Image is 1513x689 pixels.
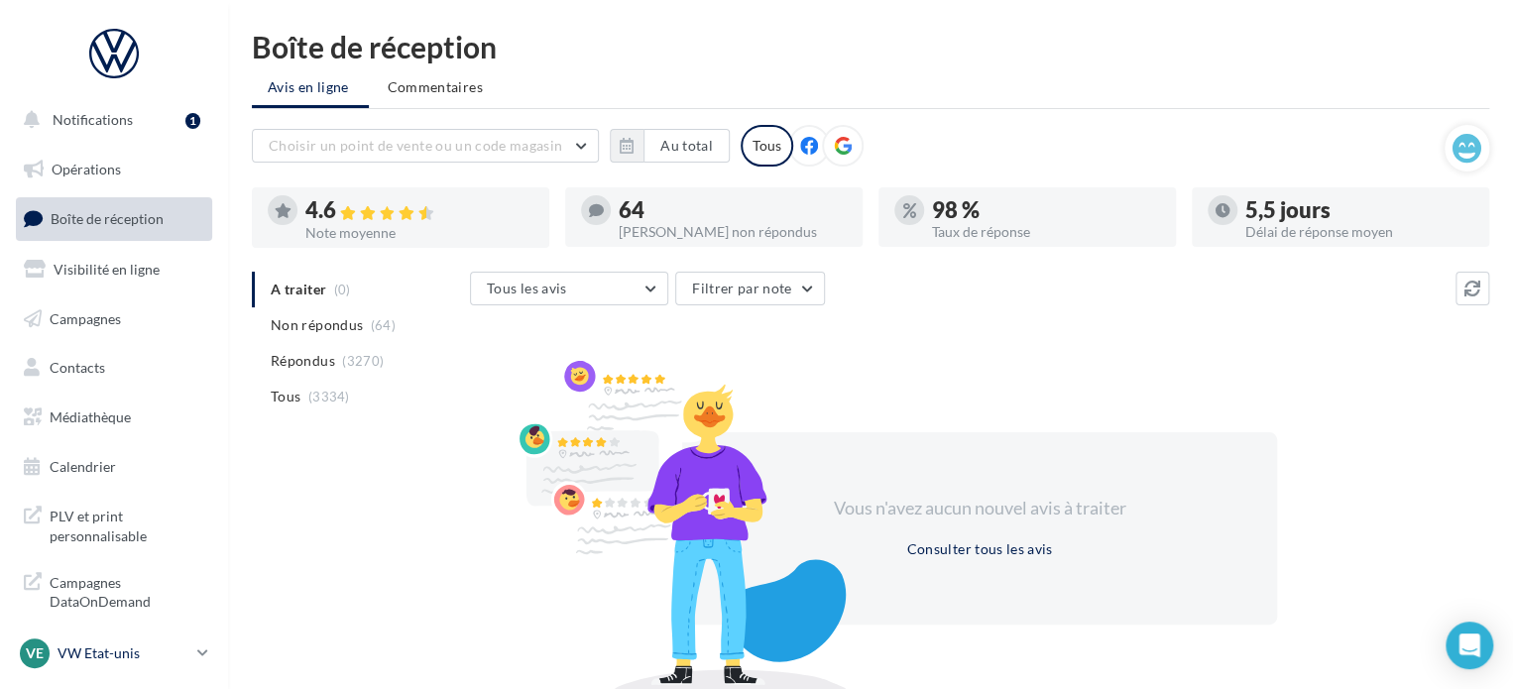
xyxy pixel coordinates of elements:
span: Choisir un point de vente ou un code magasin [269,137,562,154]
span: Médiathèque [50,408,131,425]
div: Tous [741,125,793,167]
span: (3334) [308,389,350,404]
a: Médiathèque [12,397,216,438]
span: Tous les avis [487,280,567,296]
button: Au total [643,129,730,163]
span: Boîte de réception [51,210,164,227]
a: Calendrier [12,446,216,488]
div: 4.6 [305,199,533,222]
span: Campagnes DataOnDemand [50,569,204,612]
div: Note moyenne [305,226,533,240]
div: Boîte de réception [252,32,1489,61]
span: PLV et print personnalisable [50,503,204,545]
span: (3270) [342,353,384,369]
div: Vous n'avez aucun nouvel avis à traiter [809,496,1150,521]
a: Opérations [12,149,216,190]
a: PLV et print personnalisable [12,495,216,553]
div: Taux de réponse [932,225,1160,239]
a: Boîte de réception [12,197,216,240]
a: Visibilité en ligne [12,249,216,290]
a: Contacts [12,347,216,389]
button: Notifications 1 [12,99,208,141]
span: Calendrier [50,458,116,475]
div: 64 [619,199,847,221]
button: Filtrer par note [675,272,825,305]
div: [PERSON_NAME] non répondus [619,225,847,239]
div: Open Intercom Messenger [1446,622,1493,669]
span: Opérations [52,161,121,177]
span: Non répondus [271,315,363,335]
a: Campagnes [12,298,216,340]
button: Au total [610,129,730,163]
button: Tous les avis [470,272,668,305]
span: VE [26,643,44,663]
p: VW Etat-unis [58,643,189,663]
span: Notifications [53,111,133,128]
span: Visibilité en ligne [54,261,160,278]
div: Délai de réponse moyen [1245,225,1473,239]
span: Contacts [50,359,105,376]
span: Campagnes [50,309,121,326]
span: Tous [271,387,300,406]
div: 5,5 jours [1245,199,1473,221]
a: Campagnes DataOnDemand [12,561,216,620]
button: Consulter tous les avis [898,537,1060,561]
span: (64) [371,317,396,333]
div: 1 [185,113,200,129]
span: Répondus [271,351,335,371]
span: Commentaires [388,78,483,95]
div: 98 % [932,199,1160,221]
button: Choisir un point de vente ou un code magasin [252,129,599,163]
a: VE VW Etat-unis [16,634,212,672]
